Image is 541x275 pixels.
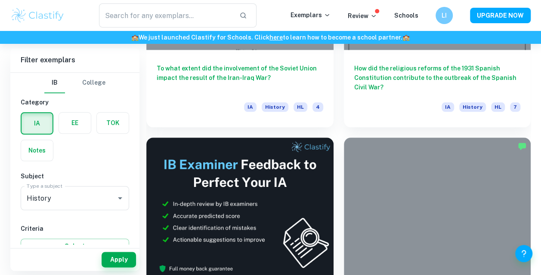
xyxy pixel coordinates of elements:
[294,102,307,112] span: HL
[99,3,233,27] input: Search for any exemplars...
[59,113,91,133] button: EE
[21,238,129,254] button: Select
[510,102,520,112] span: 7
[269,34,283,41] a: here
[44,73,65,93] button: IB
[21,224,129,233] h6: Criteria
[244,102,257,112] span: IA
[102,252,136,267] button: Apply
[10,48,139,72] h6: Filter exemplars
[82,73,105,93] button: College
[518,142,526,150] img: Marked
[27,182,62,189] label: Type a subject
[291,10,331,20] p: Exemplars
[439,11,449,20] h6: LI
[97,113,129,133] button: TOK
[312,102,323,112] span: 4
[348,11,377,21] p: Review
[394,12,418,19] a: Schools
[442,102,454,112] span: IA
[21,98,129,107] h6: Category
[436,7,453,24] button: LI
[157,64,323,92] h6: To what extent did the involvement of the Soviet Union impact the result of the Iran-Iraq War?
[114,192,126,204] button: Open
[131,34,139,41] span: 🏫
[354,64,521,92] h6: How did the religious reforms of the 1931 Spanish Constitution contribute to the outbreak of the ...
[21,140,53,161] button: Notes
[10,7,65,24] img: Clastify logo
[402,34,410,41] span: 🏫
[459,102,486,112] span: History
[22,113,53,134] button: IA
[491,102,505,112] span: HL
[2,33,539,42] h6: We just launched Clastify for Schools. Click to learn how to become a school partner.
[515,245,532,262] button: Help and Feedback
[470,8,531,23] button: UPGRADE NOW
[262,102,288,112] span: History
[21,171,129,181] h6: Subject
[44,73,105,93] div: Filter type choice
